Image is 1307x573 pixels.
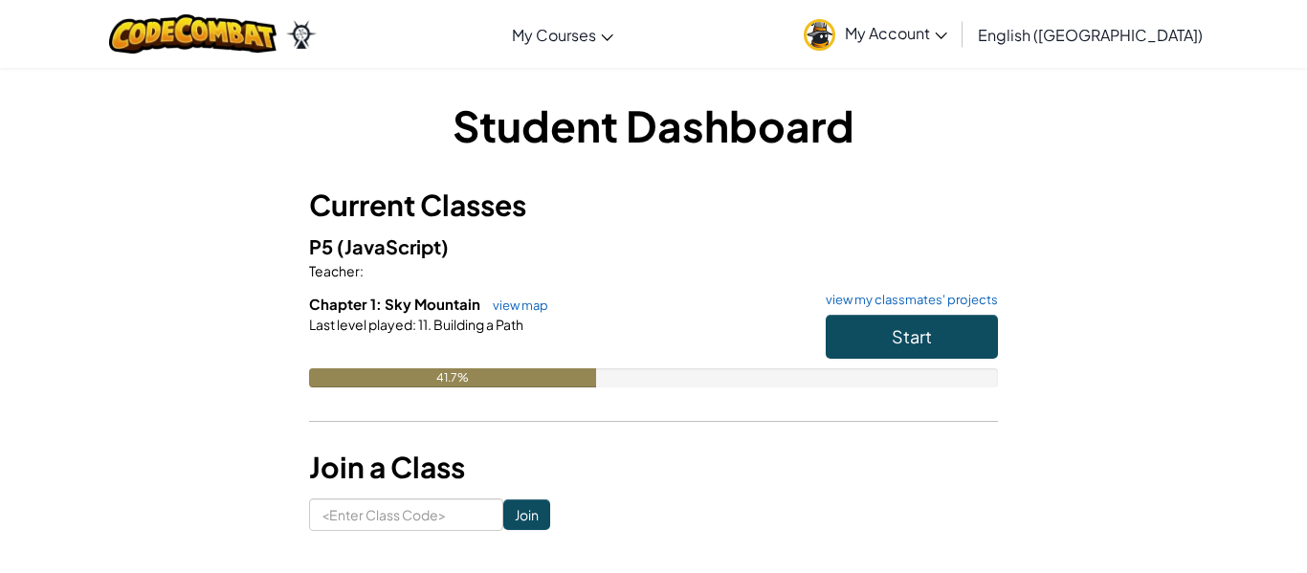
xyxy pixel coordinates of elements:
h3: Join a Class [309,446,998,489]
span: 11. [416,316,432,333]
img: CodeCombat logo [109,14,277,54]
a: view map [483,298,548,313]
h3: Current Classes [309,184,998,227]
a: view my classmates' projects [816,294,998,306]
span: Teacher [309,262,360,279]
input: Join [503,499,550,530]
a: My Courses [502,9,623,60]
span: (JavaScript) [337,234,449,258]
span: P5 [309,234,337,258]
div: 41.7% [309,368,596,387]
img: Ozaria [286,20,317,49]
span: Last level played [309,316,412,333]
h1: Student Dashboard [309,96,998,155]
input: <Enter Class Code> [309,498,503,531]
span: Building a Path [432,316,523,333]
span: Start [892,325,932,347]
button: Start [826,315,998,359]
span: : [360,262,364,279]
a: English ([GEOGRAPHIC_DATA]) [968,9,1212,60]
span: : [412,316,416,333]
span: Chapter 1: Sky Mountain [309,295,483,313]
span: My Courses [512,25,596,45]
a: My Account [794,4,957,64]
span: My Account [845,23,947,43]
span: English ([GEOGRAPHIC_DATA]) [978,25,1203,45]
img: avatar [804,19,835,51]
